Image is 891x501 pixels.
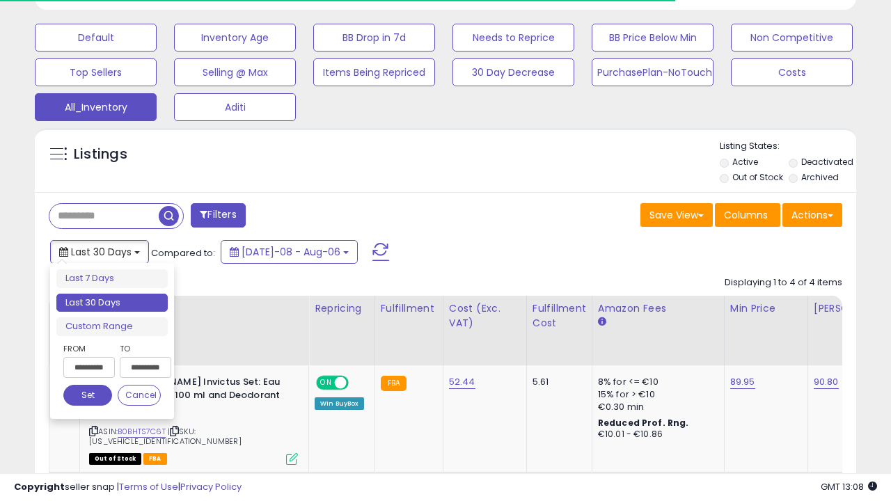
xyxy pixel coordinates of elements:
button: Selling @ Max [174,58,296,86]
div: Displaying 1 to 4 of 4 items [725,276,842,289]
div: €10.01 - €10.86 [598,429,713,440]
span: [DATE]-08 - Aug-06 [242,245,340,259]
div: ASIN: [89,376,298,463]
button: Save View [640,203,713,227]
span: All listings that are currently out of stock and unavailable for purchase on Amazon [89,453,141,465]
span: Compared to: [151,246,215,260]
div: Amazon Fees [598,301,718,316]
button: Aditi [174,93,296,121]
button: Actions [782,203,842,227]
span: ON [317,377,335,389]
label: Archived [801,171,839,183]
button: Inventory Age [174,24,296,51]
li: Last 30 Days [56,294,168,312]
button: Items Being Repriced [313,58,435,86]
button: BB Drop in 7d [313,24,435,51]
div: Cost (Exc. VAT) [449,301,521,331]
button: Non Competitive [731,24,853,51]
div: Fulfillment [381,301,437,316]
b: Reduced Prof. Rng. [598,417,689,429]
button: 30 Day Decrease [452,58,574,86]
label: Active [732,156,758,168]
a: 89.95 [730,375,755,389]
a: 90.80 [814,375,839,389]
div: 15% for > €10 [598,388,713,401]
button: Cancel [118,385,161,406]
span: OFF [347,377,369,389]
small: FBA [381,376,407,391]
a: 52.44 [449,375,475,389]
span: 2025-09-6 13:08 GMT [821,480,877,493]
span: Columns [724,208,768,222]
p: Listing States: [720,140,856,153]
div: 5.61 [533,376,581,388]
label: Deactivated [801,156,853,168]
button: Last 30 Days [50,240,149,264]
h5: Listings [74,145,127,164]
button: Costs [731,58,853,86]
label: To [120,342,161,356]
div: Min Price [730,301,802,316]
b: [PERSON_NAME] Invictus Set: Eau de Toilette 100 ml and Deodorant 100 ml [120,376,290,418]
div: seller snap | | [14,481,242,494]
li: Last 7 Days [56,269,168,288]
button: Default [35,24,157,51]
button: All_Inventory [35,93,157,121]
div: €0.30 min [598,401,713,413]
li: Custom Range [56,317,168,336]
span: Last 30 Days [71,245,132,259]
label: From [63,342,112,356]
button: Needs to Reprice [452,24,574,51]
div: Repricing [315,301,369,316]
span: FBA [143,453,167,465]
button: PurchasePlan-NoTouch [592,58,713,86]
a: B0BHTS7C6T [118,426,166,438]
span: | SKU: [US_VEHICLE_IDENTIFICATION_NUMBER] [89,426,242,447]
div: 8% for <= €10 [598,376,713,388]
button: Columns [715,203,780,227]
div: Title [86,301,303,316]
label: Out of Stock [732,171,783,183]
div: Win BuyBox [315,397,364,410]
button: Set [63,385,112,406]
button: Top Sellers [35,58,157,86]
small: Amazon Fees. [598,316,606,328]
button: Filters [191,203,245,228]
button: [DATE]-08 - Aug-06 [221,240,358,264]
a: Privacy Policy [180,480,242,493]
div: Fulfillment Cost [533,301,586,331]
strong: Copyright [14,480,65,493]
button: BB Price Below Min [592,24,713,51]
a: Terms of Use [119,480,178,493]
